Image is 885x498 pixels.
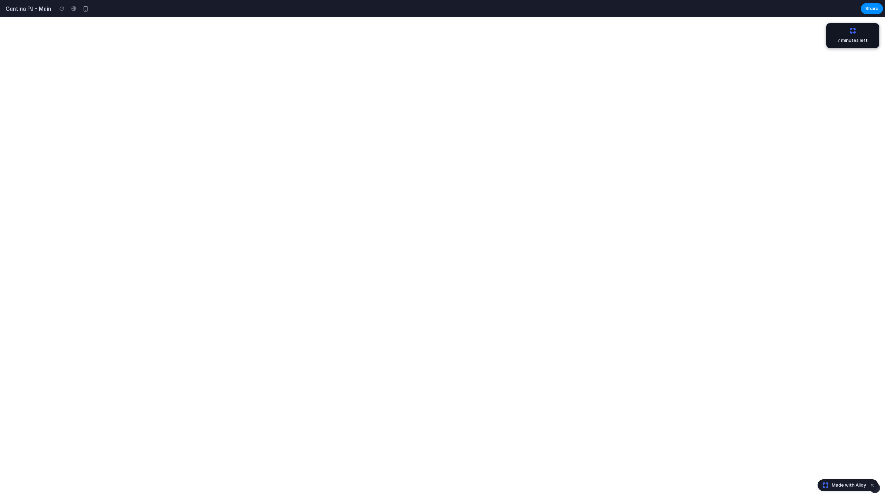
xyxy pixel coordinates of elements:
span: 7 minutes left [832,37,868,44]
a: Made with Alloy [818,482,867,489]
span: Share [865,5,878,12]
span: Made with Alloy [832,482,866,489]
button: Dismiss watermark [868,481,876,489]
h2: Cantina PJ - Main [3,4,51,13]
button: Share [861,3,883,14]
